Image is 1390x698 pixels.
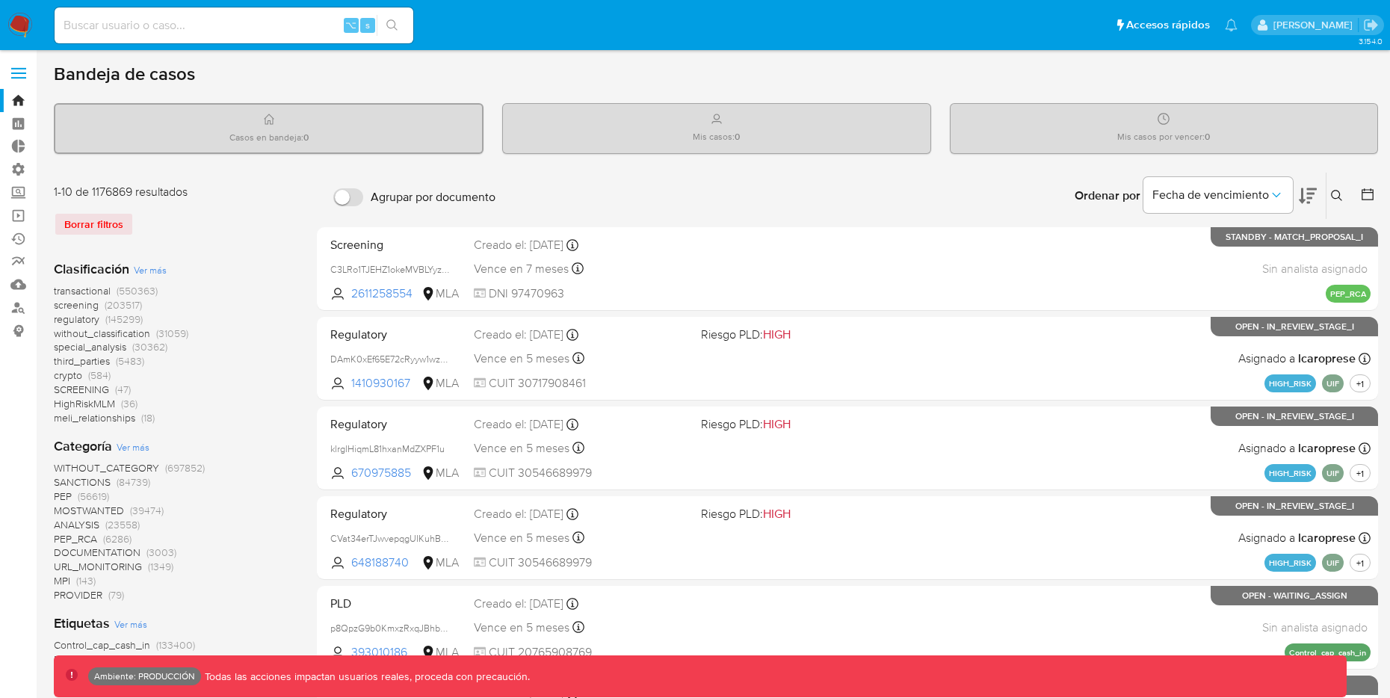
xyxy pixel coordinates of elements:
input: Buscar usuario o caso... [55,16,413,35]
p: Todas las acciones impactan usuarios reales, proceda con precaución. [201,670,530,684]
p: luis.birchenz@mercadolibre.com [1273,18,1358,32]
p: Ambiente: PRODUCCIÓN [94,673,195,679]
span: Accesos rápidos [1126,17,1210,33]
button: search-icon [377,15,407,36]
a: Notificaciones [1225,19,1238,31]
span: s [365,18,370,32]
a: Salir [1363,17,1379,33]
span: ⌥ [345,18,356,32]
